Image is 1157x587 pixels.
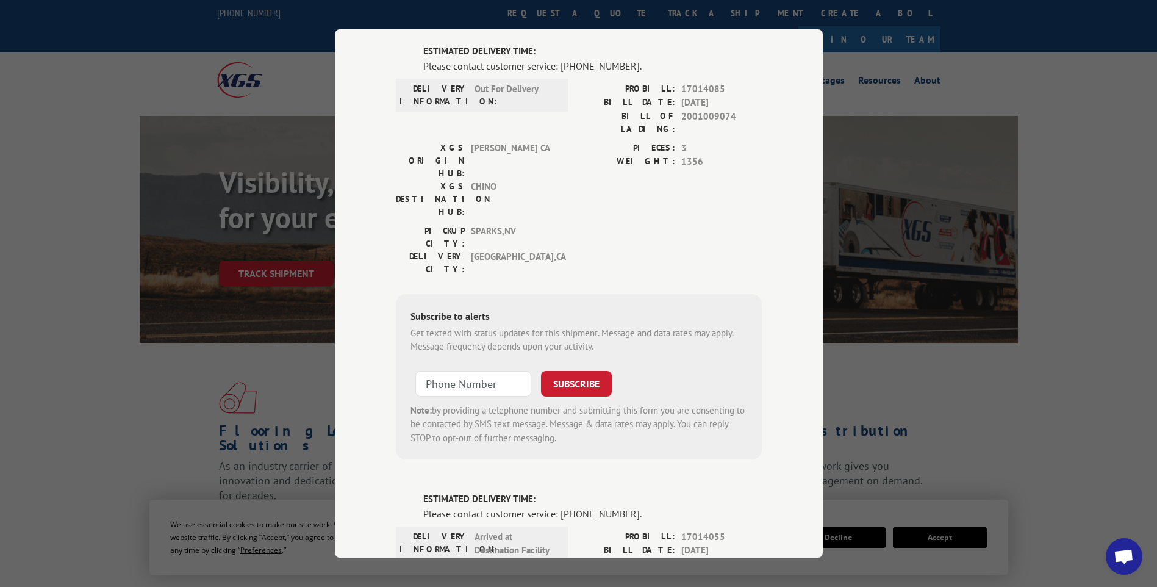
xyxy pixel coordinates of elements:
span: [DATE] [681,544,762,558]
label: BILL OF LADING: [579,110,675,135]
label: BILL DATE: [579,544,675,558]
strong: Note: [410,405,432,416]
label: WEIGHT: [579,155,675,169]
div: Get texted with status updates for this shipment. Message and data rates may apply. Message frequ... [410,326,747,354]
span: 2001015153 [681,558,762,583]
label: PICKUP CITY: [396,225,465,250]
label: BILL OF LADING: [579,558,675,583]
span: Arrived at Destination Facility [475,530,557,558]
span: [GEOGRAPHIC_DATA] , CA [471,250,553,276]
label: BILL DATE: [579,96,675,110]
label: XGS DESTINATION HUB: [396,180,465,218]
span: [DATE] [681,96,762,110]
div: Subscribe to alerts [410,309,747,326]
span: SPARKS , NV [471,225,553,250]
label: ESTIMATED DELIVERY TIME: [423,45,762,59]
button: SUBSCRIBE [541,371,612,397]
label: DELIVERY INFORMATION: [399,82,468,108]
label: DELIVERY CITY: [396,250,465,276]
span: 3 [681,142,762,156]
input: Phone Number [415,371,531,397]
label: PIECES: [579,142,675,156]
div: by providing a telephone number and submitting this form you are consenting to be contacted by SM... [410,404,747,445]
span: 1356 [681,155,762,169]
span: 17014085 [681,82,762,96]
label: XGS ORIGIN HUB: [396,142,465,180]
label: ESTIMATED DELIVERY TIME: [423,492,762,506]
span: 17014055 [681,530,762,544]
span: Out For Delivery [475,82,557,108]
span: [PERSON_NAME] CA [471,142,553,180]
label: PROBILL: [579,82,675,96]
div: Please contact customer service: [PHONE_NUMBER]. [423,506,762,521]
label: PROBILL: [579,530,675,544]
span: CHINO [471,180,553,218]
div: Please contact customer service: [PHONE_NUMBER]. [423,59,762,73]
span: 2001009074 [681,110,762,135]
label: DELIVERY INFORMATION: [399,530,468,558]
a: Open chat [1106,538,1142,575]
